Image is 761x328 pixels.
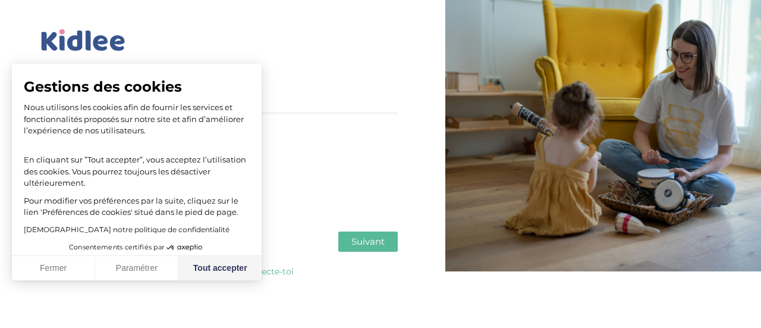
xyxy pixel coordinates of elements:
span: Suivant [351,236,385,247]
button: Fermer [12,256,95,281]
p: Nous utilisons les cookies afin de fournir les services et fonctionnalités proposés sur notre sit... [24,102,250,137]
button: Consentements certifiés par [63,240,210,255]
button: Paramétrer [95,256,178,281]
button: Tout accepter [178,256,262,281]
span: Gestions des cookies [24,78,250,96]
img: logo_kidlee_bleu [39,27,128,54]
svg: Axeptio [166,230,202,265]
button: Suivant [338,232,398,252]
a: Connecte-toi [240,266,294,277]
span: Consentements certifiés par [69,244,164,251]
p: Pour modifier vos préférences par la suite, cliquez sur le lien 'Préférences de cookies' situé da... [24,195,250,218]
a: [DEMOGRAPHIC_DATA] notre politique de confidentialité [24,225,229,234]
p: En cliquant sur ”Tout accepter”, vous acceptez l’utilisation des cookies. Vous pourrez toujours l... [24,143,250,189]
